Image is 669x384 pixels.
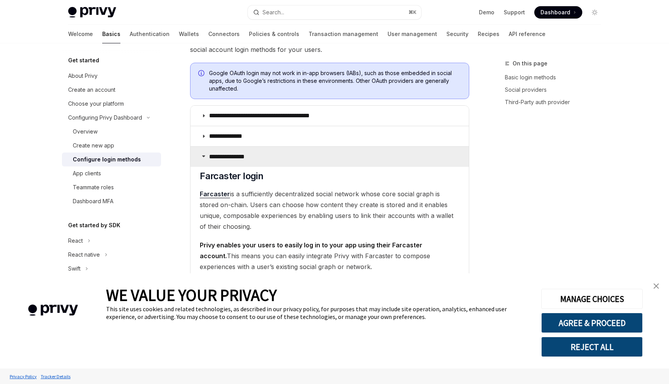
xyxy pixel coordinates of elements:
[62,139,161,153] a: Create new app
[540,9,570,16] span: Dashboard
[248,5,421,19] button: Search...⌘K
[505,84,607,96] a: Social providers
[541,337,643,357] button: REJECT ALL
[68,99,124,108] div: Choose your platform
[200,240,460,272] span: This means you can easily integrate Privy with Farcaster to compose experiences with a user’s exi...
[479,9,494,16] a: Demo
[504,9,525,16] a: Support
[68,113,142,122] div: Configuring Privy Dashboard
[478,25,499,43] a: Recipes
[190,146,469,349] details: **** **** *****Navigate to headerFarcaster loginFarcasteris a sufficiently decentralized social n...
[509,25,545,43] a: API reference
[73,169,101,178] div: App clients
[73,197,113,206] div: Dashboard MFA
[208,25,240,43] a: Connectors
[541,289,643,309] button: MANAGE CHOICES
[262,8,284,17] div: Search...
[62,125,161,139] a: Overview
[102,25,120,43] a: Basics
[62,166,161,180] a: App clients
[388,25,437,43] a: User management
[408,9,417,15] span: ⌘ K
[648,278,664,294] a: close banner
[200,189,460,232] span: is a sufficiently decentralized social network whose core social graph is stored on-chain. Users ...
[446,25,468,43] a: Security
[513,59,547,68] span: On this page
[8,370,39,383] a: Privacy Policy
[68,236,83,245] div: React
[62,153,161,166] a: Configure login methods
[505,71,607,84] a: Basic login methods
[68,85,115,94] div: Create an account
[68,7,116,18] img: light logo
[62,180,161,194] a: Teammate roles
[309,25,378,43] a: Transaction management
[73,127,98,136] div: Overview
[130,25,170,43] a: Authentication
[249,25,299,43] a: Policies & controls
[200,170,263,182] span: Farcaster login
[68,25,93,43] a: Welcome
[588,6,601,19] button: Toggle dark mode
[541,313,643,333] button: AGREE & PROCEED
[68,264,81,273] div: Swift
[39,370,72,383] a: Tracker Details
[68,56,99,65] h5: Get started
[106,285,277,305] span: WE VALUE YOUR PRIVACY
[209,69,461,93] span: Google OAuth login may not work in in-app browsers (IABs), such as those embedded in social apps,...
[68,71,98,81] div: About Privy
[68,221,120,230] h5: Get started by SDK
[654,283,659,289] img: close banner
[505,96,607,108] a: Third-Party auth provider
[62,194,161,208] a: Dashboard MFA
[12,293,94,327] img: company logo
[73,141,114,150] div: Create new app
[68,250,100,259] div: React native
[62,97,161,111] a: Choose your platform
[200,190,230,198] a: Farcaster
[200,241,422,260] strong: Privy enables your users to easily log in to your app using their Farcaster account.
[62,83,161,97] a: Create an account
[62,69,161,83] a: About Privy
[73,155,141,164] div: Configure login methods
[198,70,206,78] svg: Info
[534,6,582,19] a: Dashboard
[179,25,199,43] a: Wallets
[106,305,530,321] div: This site uses cookies and related technologies, as described in our privacy policy, for purposes...
[73,183,114,192] div: Teammate roles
